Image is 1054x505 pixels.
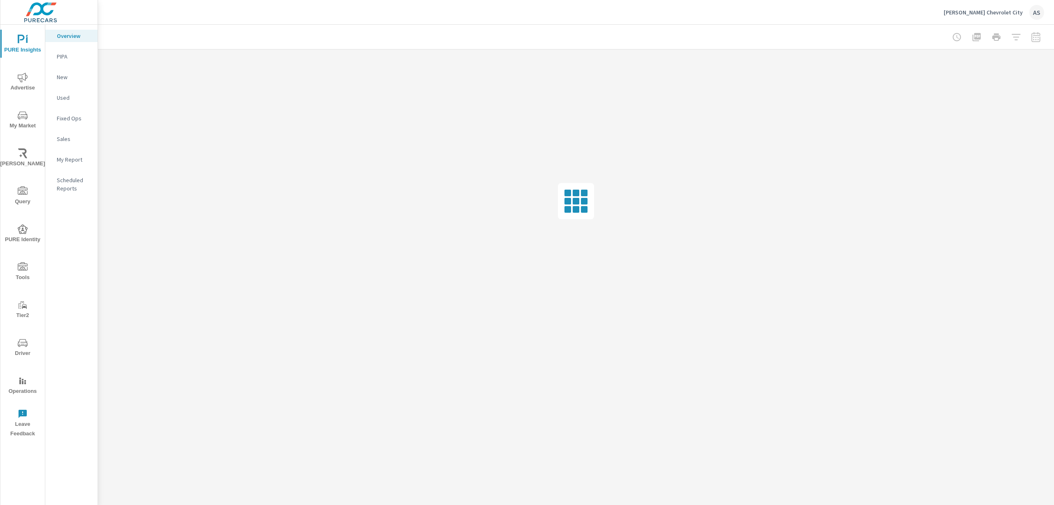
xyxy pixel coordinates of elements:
p: Used [57,94,91,102]
div: Overview [45,30,98,42]
div: Fixed Ops [45,112,98,124]
span: PURE Insights [3,35,42,55]
div: New [45,71,98,83]
div: Sales [45,133,98,145]
span: Query [3,186,42,207]
p: [PERSON_NAME] Chevrolet City [944,9,1023,16]
p: New [57,73,91,81]
span: [PERSON_NAME] [3,148,42,169]
div: nav menu [0,25,45,442]
span: Tools [3,262,42,282]
p: Fixed Ops [57,114,91,122]
p: PIPA [57,52,91,61]
div: AS [1029,5,1044,20]
span: Advertise [3,73,42,93]
span: Tier2 [3,300,42,320]
span: Driver [3,338,42,358]
span: Leave Feedback [3,409,42,439]
div: My Report [45,153,98,166]
div: Scheduled Reports [45,174,98,195]
div: Used [45,92,98,104]
p: My Report [57,155,91,164]
p: Sales [57,135,91,143]
span: My Market [3,110,42,131]
p: Scheduled Reports [57,176,91,193]
span: PURE Identity [3,224,42,244]
span: Operations [3,376,42,396]
p: Overview [57,32,91,40]
div: PIPA [45,50,98,63]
